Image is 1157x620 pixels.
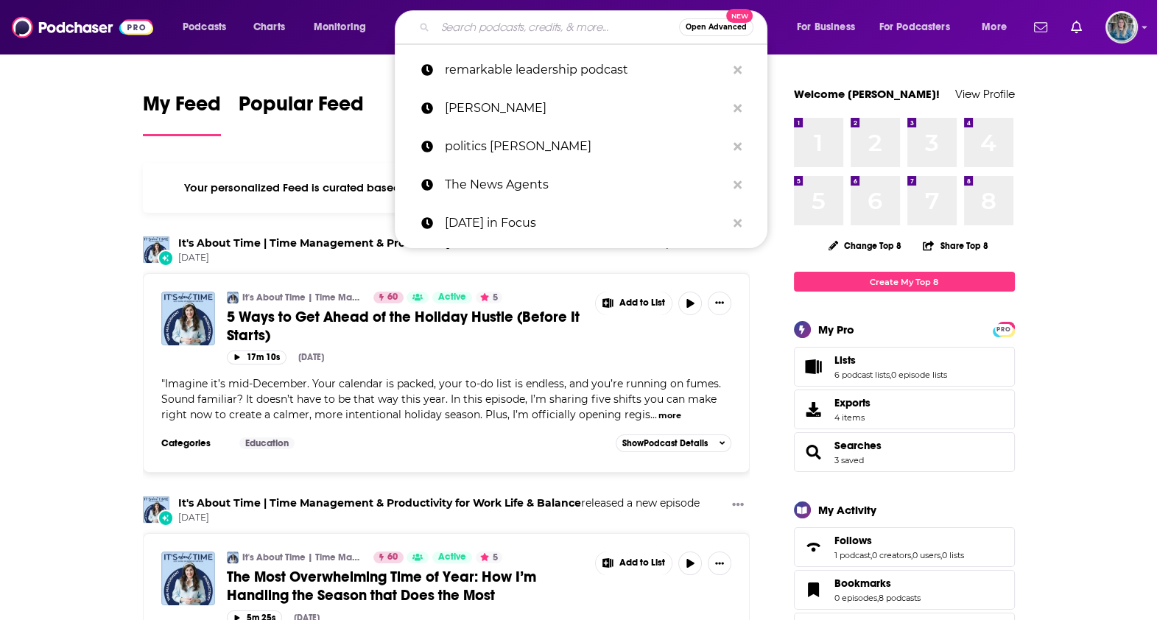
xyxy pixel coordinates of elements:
[834,534,872,547] span: Follows
[787,15,873,39] button: open menu
[877,593,879,603] span: ,
[161,552,215,605] img: The Most Overwhelming Time of Year: How I’m Handling the Season that Does the Most
[227,552,239,563] img: It's About Time | Time Management & Productivity for Work Life & Balance
[395,166,767,204] a: The News Agents
[435,15,679,39] input: Search podcasts, credits, & more...
[872,550,911,560] a: 0 creators
[445,51,726,89] p: remarkable leadership podcast
[834,550,871,560] a: 1 podcast
[438,550,466,565] span: Active
[395,127,767,166] a: politics [PERSON_NAME]
[314,17,366,38] span: Monitoring
[794,527,1015,567] span: Follows
[445,89,726,127] p: joe
[227,308,580,345] span: 5 Ways to Get Ahead of the Holiday Hustle (Before It Starts)
[239,437,295,449] a: Education
[143,496,169,523] img: It's About Time | Time Management & Productivity for Work Life & Balance
[871,550,872,560] span: ,
[432,292,472,303] a: Active
[445,204,726,242] p: Today in Focus
[834,534,964,547] a: Follows
[794,432,1015,472] span: Searches
[955,87,1015,101] a: View Profile
[227,568,585,605] a: The Most Overwhelming Time of Year: How I’m Handling the Season that Does the Most
[242,552,364,563] a: It's About Time | Time Management & Productivity for Work Life & Balance
[891,370,947,380] a: 0 episode lists
[12,13,153,41] img: Podchaser - Follow, Share and Rate Podcasts
[1028,15,1053,40] a: Show notifications dropdown
[619,557,665,568] span: Add to List
[658,409,681,422] button: more
[244,15,294,39] a: Charts
[409,10,781,44] div: Search podcasts, credits, & more...
[395,89,767,127] a: [PERSON_NAME]
[227,568,536,605] span: The Most Overwhelming Time of Year: How I’m Handling the Season that Does the Most
[834,577,921,590] a: Bookmarks
[942,550,964,560] a: 0 lists
[834,370,890,380] a: 6 podcast lists
[445,127,726,166] p: politics joe
[794,570,1015,610] span: Bookmarks
[298,352,324,362] div: [DATE]
[834,455,864,465] a: 3 saved
[596,552,672,575] button: Show More Button
[799,399,829,420] span: Exports
[797,17,855,38] span: For Business
[818,323,854,337] div: My Pro
[239,91,364,125] span: Popular Feed
[799,580,829,600] a: Bookmarks
[834,396,871,409] span: Exports
[708,552,731,575] button: Show More Button
[1105,11,1138,43] button: Show profile menu
[596,292,672,315] button: Show More Button
[834,439,882,452] a: Searches
[686,24,747,31] span: Open Advanced
[143,236,169,263] img: It's About Time | Time Management & Productivity for Work Life & Balance
[227,350,286,364] button: 17m 10s
[708,292,731,315] button: Show More Button
[476,292,502,303] button: 5
[995,324,1013,335] span: PRO
[794,272,1015,292] a: Create My Top 8
[622,438,708,448] span: Show Podcast Details
[726,496,750,515] button: Show More Button
[227,292,239,303] img: It's About Time | Time Management & Productivity for Work Life & Balance
[616,434,732,452] button: ShowPodcast Details
[879,17,950,38] span: For Podcasters
[387,290,398,305] span: 60
[178,496,700,510] h3: released a new episode
[650,408,657,421] span: ...
[799,356,829,377] a: Lists
[870,15,971,39] button: open menu
[395,51,767,89] a: remarkable leadership podcast
[143,91,221,136] a: My Feed
[995,323,1013,334] a: PRO
[143,163,750,213] div: Your personalized Feed is curated based on the Podcasts, Creators, Users, and Lists that you Follow.
[820,236,911,255] button: Change Top 8
[242,292,364,303] a: It's About Time | Time Management & Productivity for Work Life & Balance
[834,577,891,590] span: Bookmarks
[834,353,947,367] a: Lists
[1065,15,1088,40] a: Show notifications dropdown
[1105,11,1138,43] span: Logged in as EllaDavidson
[799,537,829,557] a: Follows
[239,91,364,136] a: Popular Feed
[158,250,174,266] div: New Episode
[178,252,700,264] span: [DATE]
[387,550,398,565] span: 60
[438,290,466,305] span: Active
[178,496,581,510] a: It's About Time | Time Management & Productivity for Work Life & Balance
[834,353,856,367] span: Lists
[445,166,726,204] p: The News Agents
[373,292,404,303] a: 60
[794,390,1015,429] a: Exports
[161,377,721,421] span: "
[726,9,753,23] span: New
[922,231,988,260] button: Share Top 8
[161,292,215,345] img: 5 Ways to Get Ahead of the Holiday Hustle (Before It Starts)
